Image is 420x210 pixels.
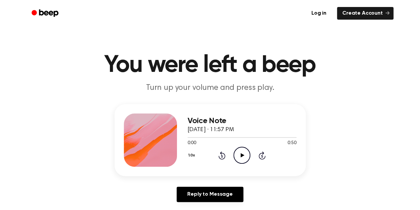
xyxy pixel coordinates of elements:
span: [DATE] · 11:57 PM [188,127,234,133]
p: Turn up your volume and press play. [83,83,338,94]
span: 0:00 [188,140,196,147]
h3: Voice Note [188,116,296,125]
h1: You were left a beep [40,53,380,77]
a: Reply to Message [177,187,243,202]
a: Log in [305,6,333,21]
a: Create Account [337,7,393,20]
button: 1.0x [188,150,198,161]
a: Beep [27,7,64,20]
span: 0:50 [288,140,296,147]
